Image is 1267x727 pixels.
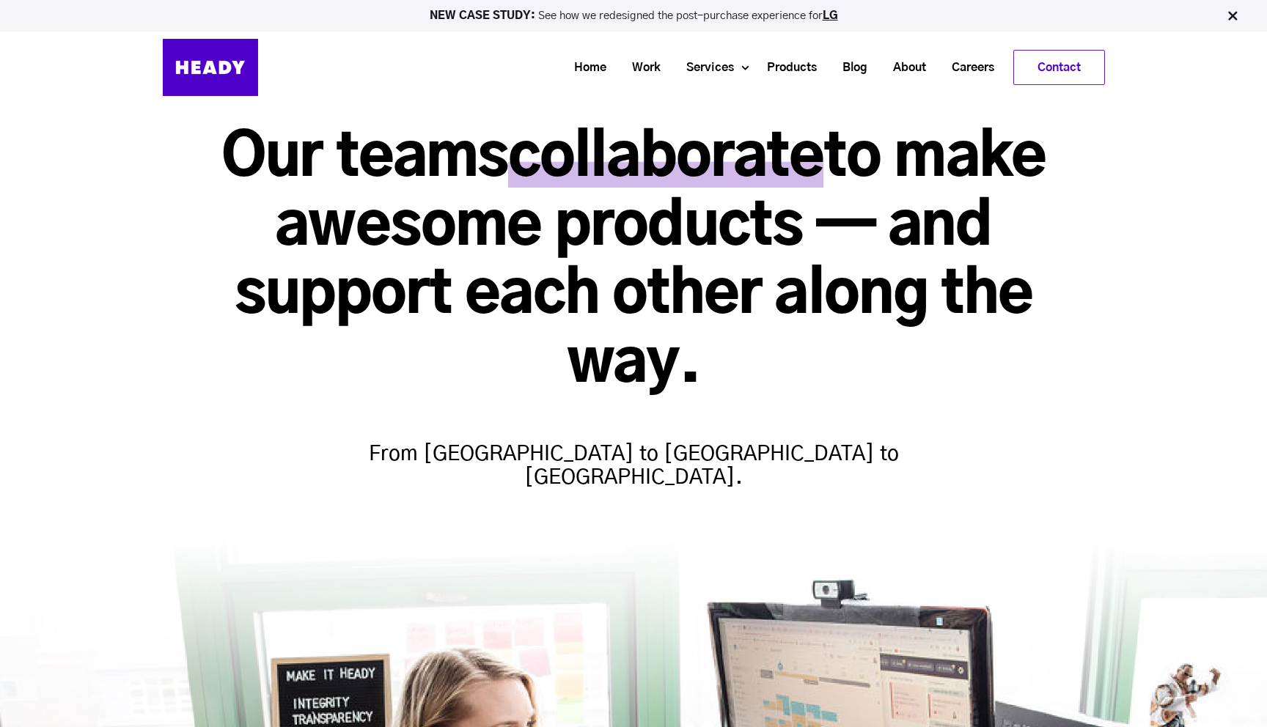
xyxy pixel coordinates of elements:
img: Heady_Logo_Web-01 (1) [163,39,258,96]
a: Services [668,54,741,81]
strong: NEW CASE STUDY: [430,10,538,21]
a: LG [823,10,838,21]
div: Navigation Menu [273,50,1105,85]
h4: From [GEOGRAPHIC_DATA] to [GEOGRAPHIC_DATA] to [GEOGRAPHIC_DATA]. [348,413,919,490]
a: Products [749,54,824,81]
h1: Our teams to make awesome products — and support each other along the way. [163,125,1105,399]
a: Work [614,54,668,81]
a: Home [556,54,614,81]
a: About [875,54,933,81]
a: Careers [933,54,1002,81]
img: Close Bar [1225,9,1240,23]
a: Contact [1014,51,1104,84]
a: Blog [824,54,875,81]
span: collaborate [508,129,823,188]
p: See how we redesigned the post-purchase experience for [7,10,1260,21]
